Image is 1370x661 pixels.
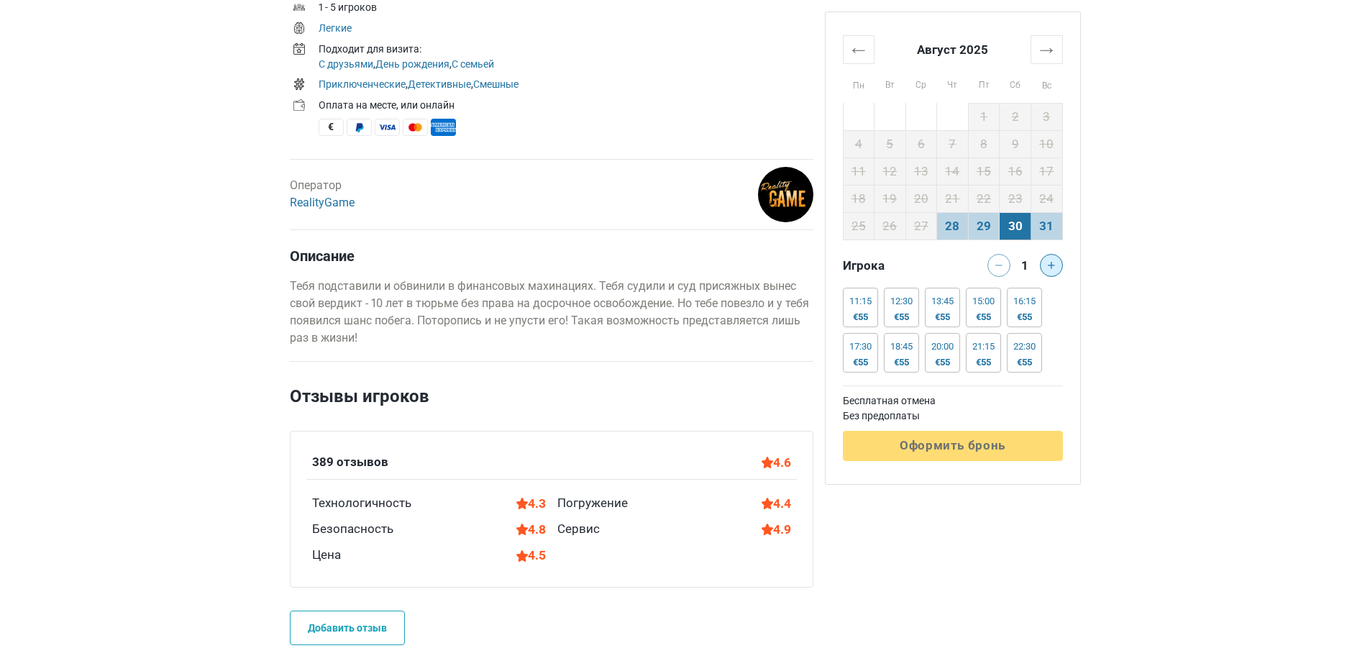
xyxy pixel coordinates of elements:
td: 3 [1031,103,1062,130]
img: d6baf65e0b240ce1l.png [758,167,813,222]
div: €55 [931,311,954,323]
div: €55 [1013,311,1036,323]
td: 29 [968,212,1000,240]
th: ← [843,35,874,63]
td: 14 [937,158,969,185]
a: С семьей [452,58,494,70]
div: Сервис [557,520,600,539]
th: Ср [905,63,937,103]
div: 20:00 [931,341,954,352]
div: 4.8 [516,520,546,539]
h4: Описание [290,247,813,265]
td: 28 [937,212,969,240]
div: 4.4 [762,494,791,513]
a: Легкие [319,22,352,34]
td: Без предоплаты [843,409,1063,424]
td: Бесплатная отмена [843,393,1063,409]
th: Сб [1000,63,1031,103]
td: 31 [1031,212,1062,240]
td: 20 [905,185,937,212]
td: 19 [874,185,906,212]
th: Чт [937,63,969,103]
td: 12 [874,158,906,185]
td: 22 [968,185,1000,212]
td: , , [319,40,813,76]
div: €55 [1013,357,1036,368]
td: 17 [1031,158,1062,185]
div: Цена [312,546,341,565]
td: 26 [874,212,906,240]
td: 25 [843,212,874,240]
td: 10 [1031,130,1062,158]
div: 4.5 [516,546,546,565]
td: 15 [968,158,1000,185]
div: 4.3 [516,494,546,513]
td: 30 [1000,212,1031,240]
div: 17:30 [849,341,872,352]
a: Добавить отзыв [290,611,405,645]
td: 18 [843,185,874,212]
td: 4 [843,130,874,158]
td: 23 [1000,185,1031,212]
div: 16:15 [1013,296,1036,307]
div: 21:15 [972,341,995,352]
div: €55 [849,311,872,323]
div: €55 [972,357,995,368]
div: Игрока [837,254,953,277]
span: American Express [431,119,456,136]
td: 21 [937,185,969,212]
a: Приключенческие [319,78,406,90]
div: €55 [849,357,872,368]
td: 9 [1000,130,1031,158]
div: 389 отзывов [312,453,388,472]
td: 6 [905,130,937,158]
td: 24 [1031,185,1062,212]
div: 12:30 [890,296,913,307]
th: Вс [1031,63,1062,103]
div: €55 [890,357,913,368]
td: , , [319,76,813,96]
div: 15:00 [972,296,995,307]
td: 11 [843,158,874,185]
div: Безопасность [312,520,393,539]
td: 8 [968,130,1000,158]
td: 13 [905,158,937,185]
div: Подходит для визита: [319,42,813,57]
div: 11:15 [849,296,872,307]
td: 1 [968,103,1000,130]
th: Пн [843,63,874,103]
div: 1 [1016,254,1033,274]
p: Тебя подставили и обвинили в финансовых махинациях. Тебя судили и суд присяжных вынес свой вердик... [290,278,813,347]
a: Смешные [473,78,519,90]
span: MasterCard [403,119,428,136]
h2: Отзывы игроков [290,383,813,431]
div: €55 [890,311,913,323]
div: 4.6 [762,453,791,472]
div: Погружение [557,494,628,513]
th: Вт [874,63,906,103]
th: Август 2025 [874,35,1031,63]
div: 22:30 [1013,341,1036,352]
div: €55 [972,311,995,323]
div: 4.9 [762,520,791,539]
a: День рождения [375,58,449,70]
div: €55 [931,357,954,368]
th: → [1031,35,1062,63]
td: 2 [1000,103,1031,130]
div: Оплата на месте, или онлайн [319,98,813,113]
td: 7 [937,130,969,158]
span: Наличные [319,119,344,136]
div: Технологичность [312,494,411,513]
a: С друзьями [319,58,373,70]
td: 16 [1000,158,1031,185]
td: 5 [874,130,906,158]
div: 18:45 [890,341,913,352]
th: Пт [968,63,1000,103]
div: Оператор [290,177,355,211]
span: PayPal [347,119,372,136]
div: 13:45 [931,296,954,307]
td: 27 [905,212,937,240]
a: Детективные [408,78,471,90]
a: RealityGame [290,196,355,209]
span: Visa [375,119,400,136]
